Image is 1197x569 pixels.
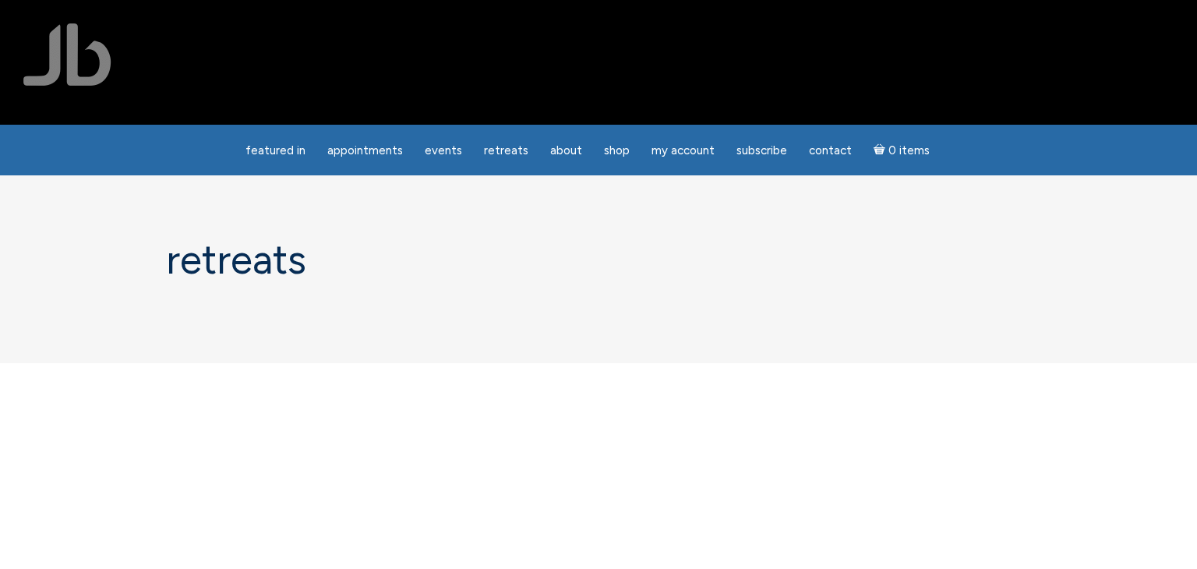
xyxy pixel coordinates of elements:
[800,136,861,166] a: Contact
[736,143,787,157] span: Subscribe
[651,143,715,157] span: My Account
[425,143,462,157] span: Events
[166,238,1031,282] h1: Retreats
[245,143,305,157] span: featured in
[318,136,412,166] a: Appointments
[888,145,930,157] span: 0 items
[550,143,582,157] span: About
[809,143,852,157] span: Contact
[864,134,939,166] a: Cart0 items
[642,136,724,166] a: My Account
[327,143,403,157] span: Appointments
[475,136,538,166] a: Retreats
[23,23,111,86] img: Jamie Butler. The Everyday Medium
[727,136,796,166] a: Subscribe
[874,143,888,157] i: Cart
[595,136,639,166] a: Shop
[415,136,471,166] a: Events
[604,143,630,157] span: Shop
[541,136,591,166] a: About
[484,143,528,157] span: Retreats
[236,136,315,166] a: featured in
